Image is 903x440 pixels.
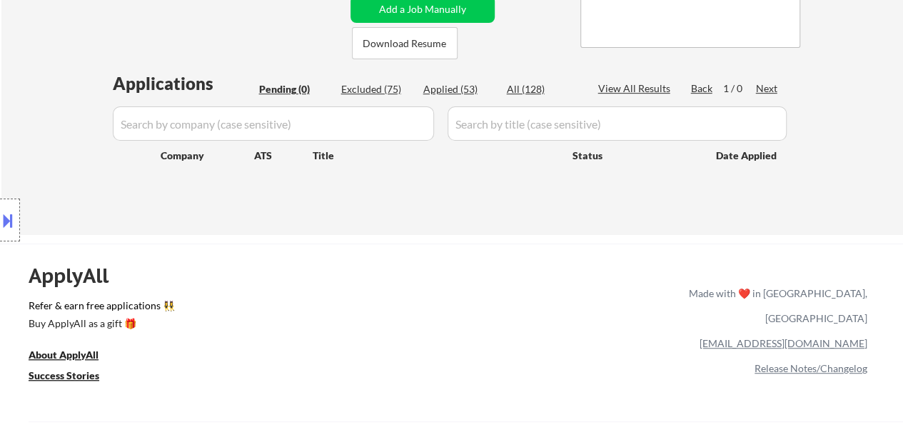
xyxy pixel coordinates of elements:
div: 1 / 0 [723,81,756,96]
div: Applied (53) [423,82,495,96]
a: Release Notes/Changelog [755,362,867,374]
div: View All Results [598,81,675,96]
div: Made with ❤️ in [GEOGRAPHIC_DATA], [GEOGRAPHIC_DATA] [683,281,867,331]
div: ATS [254,149,313,163]
div: Date Applied [716,149,779,163]
a: About ApplyAll [29,347,118,365]
div: Title [313,149,559,163]
div: Back [691,81,714,96]
u: About ApplyAll [29,349,99,361]
input: Search by title (case sensitive) [448,106,787,141]
div: All (128) [507,82,578,96]
div: Applications [113,75,254,92]
div: Excluded (75) [341,82,413,96]
div: Pending (0) [259,82,331,96]
input: Search by company (case sensitive) [113,106,434,141]
div: Next [756,81,779,96]
u: Success Stories [29,369,99,381]
div: Status [572,142,695,168]
button: Download Resume [352,27,458,59]
a: Success Stories [29,368,118,386]
a: [EMAIL_ADDRESS][DOMAIN_NAME] [700,337,867,349]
